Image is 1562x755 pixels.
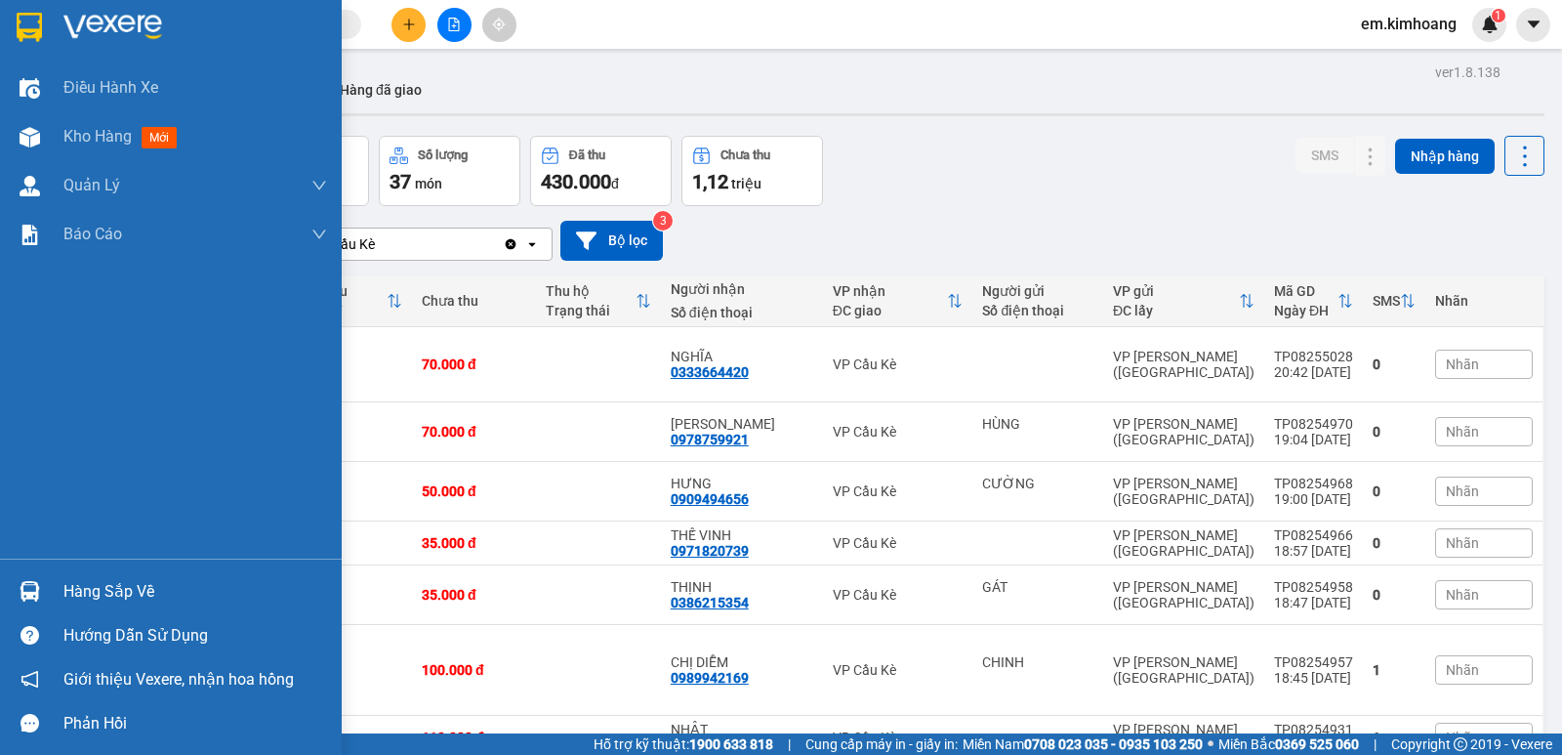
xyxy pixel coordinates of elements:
span: mới [142,127,177,148]
div: Hàng sắp về [63,577,327,607]
div: Phản hồi [63,709,327,738]
div: HTTT [307,303,388,318]
strong: 0369 525 060 [1275,736,1359,752]
div: VP gửi [1113,283,1239,299]
span: đ [611,176,619,191]
div: VP [PERSON_NAME] ([GEOGRAPHIC_DATA]) [1113,527,1254,559]
span: Hỗ trợ kỹ thuật: [594,734,773,755]
th: Toggle SortBy [297,275,413,327]
div: 0 [1373,587,1416,603]
div: 35.000 đ [422,587,526,603]
div: 1 [1373,730,1416,745]
span: plus [402,18,416,31]
div: SMS [1373,293,1400,309]
span: down [311,227,327,242]
div: 0971820739 [671,543,749,559]
button: Nhập hàng [1395,139,1495,174]
span: Nhãn [1446,424,1479,440]
span: caret-down [1525,16,1542,33]
span: Nhãn [1446,662,1479,678]
svg: open [524,236,540,252]
div: VP [PERSON_NAME] ([GEOGRAPHIC_DATA]) [1113,579,1254,610]
span: món [415,176,442,191]
div: TP08255028 [1274,349,1353,364]
div: ĐC giao [833,303,948,318]
span: Nhãn [1446,535,1479,551]
div: VP [PERSON_NAME] ([GEOGRAPHIC_DATA]) [1113,349,1254,380]
button: file-add [437,8,472,42]
div: VP Cầu Kè [833,535,964,551]
button: plus [391,8,426,42]
img: warehouse-icon [20,78,40,99]
div: CHINH [982,654,1092,670]
span: 430.000 [541,170,611,193]
div: 0 [1373,357,1416,372]
span: Nhãn [1446,357,1479,372]
span: Nhãn [1446,587,1479,603]
div: GÁT [982,579,1092,595]
div: Số điện thoại [671,305,813,320]
div: 18:47 [DATE] [1274,595,1353,610]
div: TP08254968 [1274,476,1353,491]
div: HOÀNG ANH [671,416,813,432]
div: 0909494656 [671,491,749,507]
div: VP [PERSON_NAME] ([GEOGRAPHIC_DATA]) [1113,722,1254,753]
button: Chưa thu1,12 triệu [681,136,823,206]
div: HƯNG [671,476,813,491]
div: Số lượng [418,148,468,162]
strong: 1900 633 818 [689,736,773,752]
div: Trạng thái [546,303,635,318]
button: Bộ lọc [560,221,663,261]
div: ĐC lấy [1113,303,1239,318]
span: ⚪️ [1208,740,1213,748]
div: 70.000 đ [422,424,526,440]
div: Nhãn [1435,293,1533,309]
span: notification [21,670,39,689]
div: VP Cầu Kè [311,234,375,254]
button: caret-down [1516,8,1550,42]
sup: 1 [1492,9,1505,22]
div: VP Cầu Kè [833,424,964,440]
span: copyright [1454,737,1467,751]
div: VP Cầu Kè [833,730,964,745]
div: 0333664420 [671,364,749,380]
div: 100.000 đ [422,662,526,678]
span: Miền Nam [963,734,1203,755]
th: Toggle SortBy [1103,275,1264,327]
div: 0989942169 [671,670,749,686]
div: CHỊ DIỄM [671,654,813,670]
span: down [311,178,327,193]
div: Thu hộ [546,283,635,299]
img: icon-new-feature [1481,16,1499,33]
div: 0386215354 [671,595,749,610]
div: TP08254966 [1274,527,1353,543]
span: 1,12 [692,170,728,193]
div: 1 [1373,662,1416,678]
div: VP [PERSON_NAME] ([GEOGRAPHIC_DATA]) [1113,416,1254,447]
button: Đã thu430.000đ [530,136,672,206]
th: Toggle SortBy [1264,275,1363,327]
div: TP08254970 [1274,416,1353,432]
span: Giới thiệu Vexere, nhận hoa hồng [63,667,294,692]
div: THẾ VINH [671,527,813,543]
div: Đã thu [307,283,388,299]
span: | [1374,734,1377,755]
button: SMS [1295,138,1354,173]
div: VP Cầu Kè [833,662,964,678]
div: NHẬT [671,722,813,737]
div: VP Cầu Kè [833,483,964,499]
div: 110.000 đ [422,730,526,745]
img: logo-vxr [17,13,42,42]
div: Chưa thu [720,148,770,162]
div: TP08254957 [1274,654,1353,670]
span: Nhãn [1446,483,1479,499]
th: Toggle SortBy [1363,275,1425,327]
div: 19:04 [DATE] [1274,432,1353,447]
div: Chưa thu [422,293,526,309]
div: 70.000 đ [422,357,526,372]
div: 18:45 [DATE] [1274,670,1353,686]
div: 35.000 đ [422,535,526,551]
span: question-circle [21,626,39,645]
div: Hướng dẫn sử dụng [63,621,327,650]
div: NGHĨA [671,349,813,364]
